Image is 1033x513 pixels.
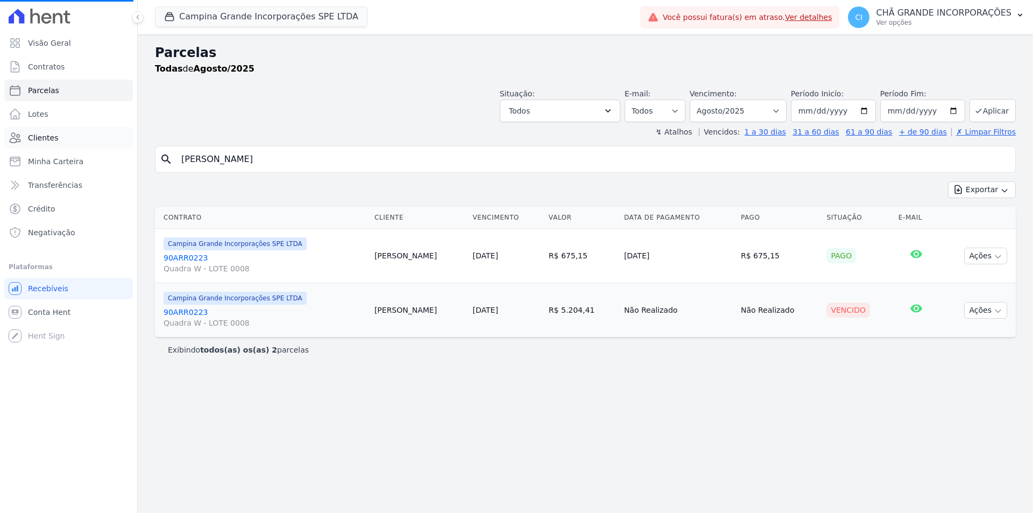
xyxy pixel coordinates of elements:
th: Valor [544,207,620,229]
a: 90ARR0223Quadra W - LOTE 0008 [164,307,366,328]
th: Contrato [155,207,370,229]
label: Vencidos: [699,128,740,136]
i: search [160,153,173,166]
label: E-mail: [625,89,651,98]
a: Clientes [4,127,133,149]
td: Não Realizado [620,283,737,338]
span: Campina Grande Incorporações SPE LTDA [164,237,307,250]
p: CHÃ GRANDE INCORPORAÇÕES [876,8,1011,18]
span: Visão Geral [28,38,71,48]
label: Vencimento: [690,89,737,98]
a: Visão Geral [4,32,133,54]
a: 1 a 30 dias [745,128,786,136]
span: Quadra W - LOTE 0008 [164,318,366,328]
a: Lotes [4,103,133,125]
span: Quadra W - LOTE 0008 [164,263,366,274]
span: Parcelas [28,85,59,96]
span: CI [855,13,863,21]
span: Conta Hent [28,307,70,318]
button: Ações [964,248,1007,264]
th: Data de Pagamento [620,207,737,229]
div: Pago [826,248,856,263]
strong: Todas [155,64,183,74]
span: Transferências [28,180,82,191]
a: Negativação [4,222,133,243]
span: Campina Grande Incorporações SPE LTDA [164,292,307,305]
td: [PERSON_NAME] [370,229,469,283]
a: Conta Hent [4,301,133,323]
p: Exibindo parcelas [168,345,309,355]
button: Aplicar [970,99,1016,122]
span: Lotes [28,109,48,120]
p: de [155,62,254,75]
a: [DATE] [473,306,498,314]
button: Ações [964,302,1007,319]
th: Cliente [370,207,469,229]
span: Crédito [28,203,55,214]
label: ↯ Atalhos [655,128,692,136]
a: [DATE] [473,251,498,260]
th: E-mail [894,207,939,229]
span: Contratos [28,61,65,72]
p: Ver opções [876,18,1011,27]
a: 31 a 60 dias [793,128,839,136]
button: CI CHÃ GRANDE INCORPORAÇÕES Ver opções [839,2,1033,32]
input: Buscar por nome do lote ou do cliente [175,149,1011,170]
div: Plataformas [9,261,129,273]
a: + de 90 dias [899,128,947,136]
label: Situação: [500,89,535,98]
label: Período Inicío: [791,89,844,98]
a: Contratos [4,56,133,78]
td: [DATE] [620,229,737,283]
div: Vencido [826,303,870,318]
button: Campina Grande Incorporações SPE LTDA [155,6,367,27]
a: Transferências [4,174,133,196]
span: Recebíveis [28,283,68,294]
a: 61 a 90 dias [846,128,892,136]
label: Período Fim: [880,88,965,100]
a: Minha Carteira [4,151,133,172]
td: R$ 5.204,41 [544,283,620,338]
span: Negativação [28,227,75,238]
td: R$ 675,15 [737,229,822,283]
td: Não Realizado [737,283,822,338]
h2: Parcelas [155,43,1016,62]
a: Ver detalhes [785,13,832,22]
b: todos(as) os(as) 2 [200,346,277,354]
span: Minha Carteira [28,156,83,167]
button: Todos [500,100,620,122]
span: Você possui fatura(s) em atraso. [663,12,832,23]
th: Situação [822,207,894,229]
a: 90ARR0223Quadra W - LOTE 0008 [164,252,366,274]
a: Recebíveis [4,278,133,299]
span: Clientes [28,132,58,143]
a: Parcelas [4,80,133,101]
th: Pago [737,207,822,229]
strong: Agosto/2025 [194,64,254,74]
a: Crédito [4,198,133,220]
a: ✗ Limpar Filtros [951,128,1016,136]
button: Exportar [948,181,1016,198]
th: Vencimento [469,207,544,229]
td: R$ 675,15 [544,229,620,283]
td: [PERSON_NAME] [370,283,469,338]
span: Todos [509,104,530,117]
